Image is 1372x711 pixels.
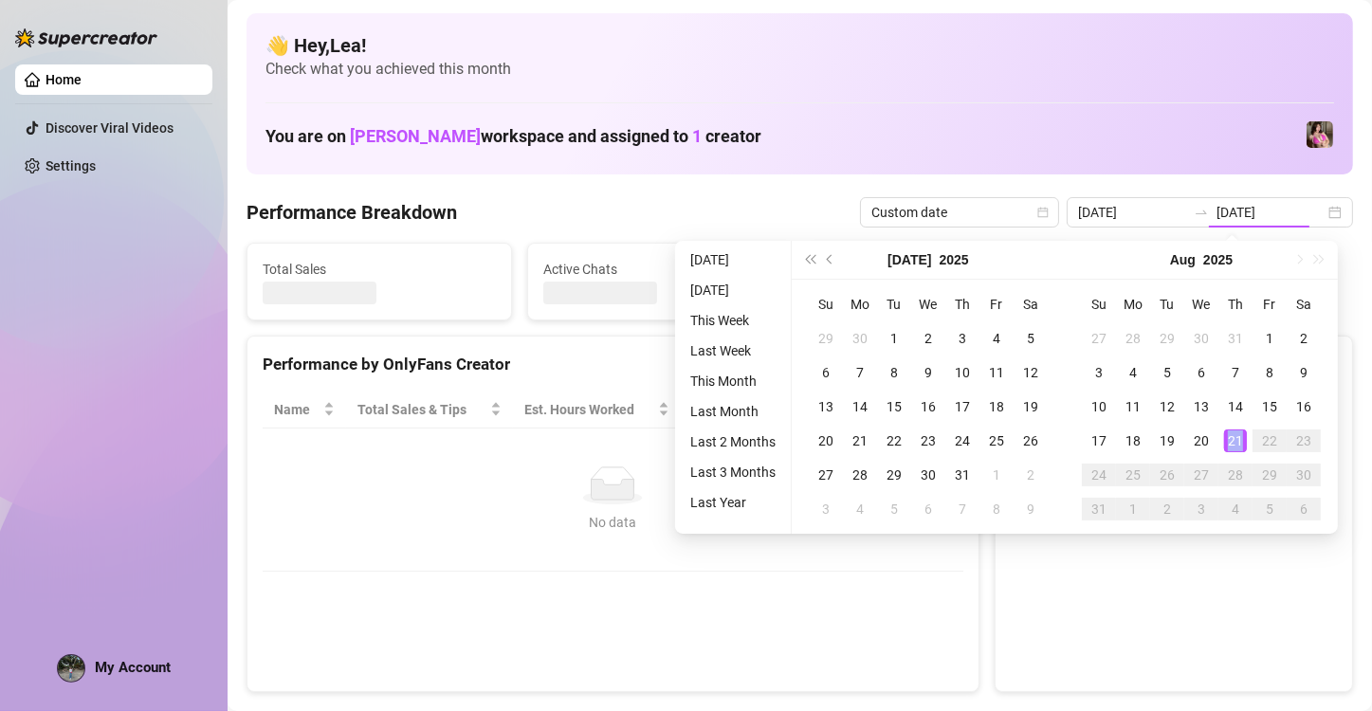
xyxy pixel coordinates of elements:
span: Messages Sent [824,259,1057,280]
input: Start date [1078,202,1186,223]
div: No data [282,512,944,533]
th: Total Sales & Tips [346,392,513,428]
span: Sales / Hour [692,399,781,420]
span: swap-right [1194,205,1209,220]
h4: 👋 Hey, Lea ! [265,32,1334,59]
span: My Account [95,659,171,676]
a: Discover Viral Videos [46,120,174,136]
img: ACg8ocLY_mowUiiko4FbOnsiZNw2QgBo5E1iwE8L6I5D89VSD6Yjp0c=s96-c [58,655,84,682]
span: Check what you achieved this month [265,59,1334,80]
div: Performance by OnlyFans Creator [263,352,963,377]
a: Settings [46,158,96,173]
div: Est. Hours Worked [524,399,654,420]
span: Custom date [871,198,1048,227]
h1: You are on workspace and assigned to creator [265,126,761,147]
div: Sales by OnlyFans Creator [1011,352,1337,377]
th: Chat Conversion [807,392,962,428]
span: Total Sales [263,259,496,280]
span: [PERSON_NAME] [350,126,481,146]
th: Sales / Hour [681,392,808,428]
span: 1 [692,126,702,146]
span: to [1194,205,1209,220]
img: logo-BBDzfeDw.svg [15,28,157,47]
img: Nanner [1307,121,1333,148]
span: calendar [1037,207,1049,218]
h4: Performance Breakdown [247,199,457,226]
a: Home [46,72,82,87]
span: Active Chats [543,259,777,280]
input: End date [1217,202,1325,223]
span: Chat Conversion [818,399,936,420]
th: Name [263,392,346,428]
span: Name [274,399,320,420]
span: Total Sales & Tips [357,399,486,420]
